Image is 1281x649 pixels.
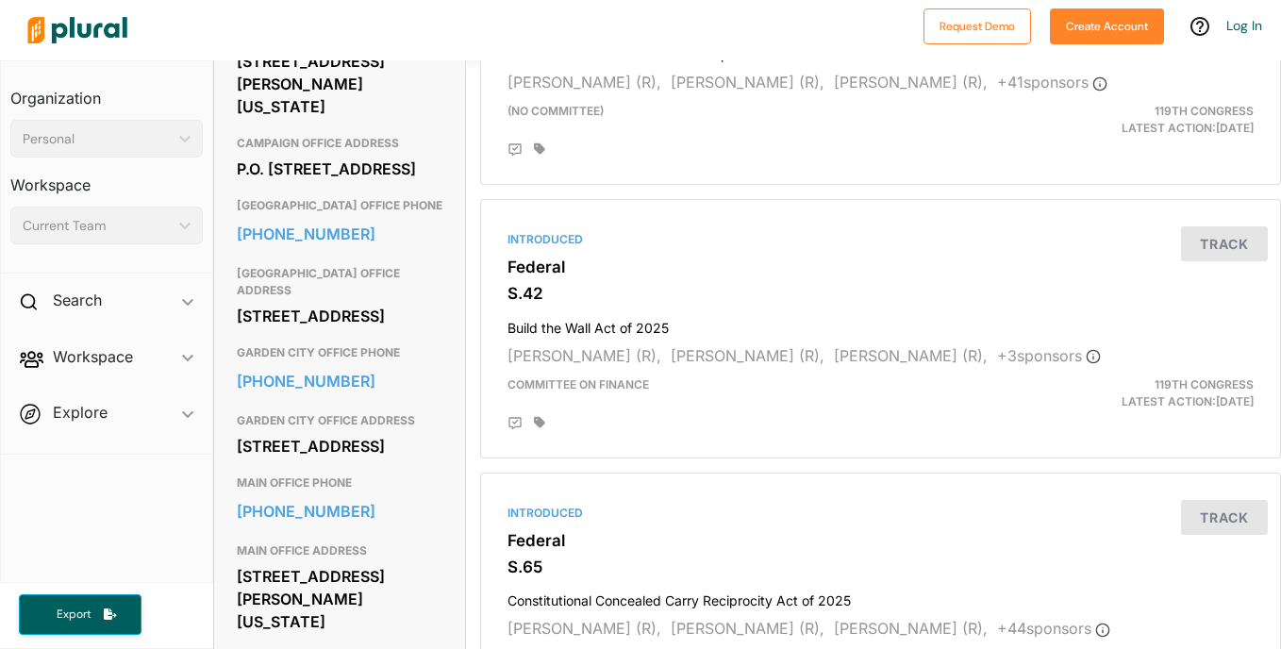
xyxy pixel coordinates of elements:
div: Introduced [507,231,1254,248]
button: Export [19,594,141,635]
h3: S.65 [507,557,1254,576]
h3: CAMPAIGN OFFICE ADDRESS [237,132,442,155]
span: + 44 sponsor s [997,619,1110,638]
div: Add Position Statement [507,142,523,158]
div: Add Position Statement [507,416,523,431]
h3: Organization [10,71,203,112]
span: 119th Congress [1155,104,1254,118]
div: Add tags [534,142,545,156]
a: [PHONE_NUMBER] [237,497,442,525]
span: Committee on Finance [507,377,649,391]
button: Request Demo [923,8,1031,44]
div: (no committee) [493,103,1010,137]
a: [PHONE_NUMBER] [237,367,442,395]
div: Personal [23,129,172,149]
div: [STREET_ADDRESS] [237,432,442,460]
div: P.O. [STREET_ADDRESS] [237,155,442,183]
h3: GARDEN CITY OFFICE PHONE [237,341,442,364]
h4: Build the Wall Act of 2025 [507,311,1254,337]
span: [PERSON_NAME] (R), [834,346,988,365]
h3: [GEOGRAPHIC_DATA] OFFICE PHONE [237,194,442,217]
span: + 41 sponsor s [997,73,1107,92]
span: Export [43,607,104,623]
div: [STREET_ADDRESS] [237,302,442,330]
h3: Federal [507,531,1254,550]
span: [PERSON_NAME] (R), [507,619,661,638]
div: Add tags [534,416,545,429]
h2: Search [53,290,102,310]
h3: Workspace [10,158,203,199]
span: 119th Congress [1155,377,1254,391]
div: Current Team [23,216,172,236]
button: Track [1181,226,1268,261]
span: [PERSON_NAME] (R), [507,346,661,365]
h3: Federal [507,258,1254,276]
span: [PERSON_NAME] (R), [671,346,824,365]
div: [STREET_ADDRESS][PERSON_NAME][US_STATE] [237,47,442,121]
a: Log In [1226,17,1262,34]
span: [PERSON_NAME] (R), [671,73,824,92]
div: Latest Action: [DATE] [1009,103,1268,137]
h3: GARDEN CITY OFFICE ADDRESS [237,409,442,432]
div: Introduced [507,505,1254,522]
span: [PERSON_NAME] (R), [834,73,988,92]
h3: MAIN OFFICE ADDRESS [237,540,442,562]
a: Request Demo [923,15,1031,35]
span: [PERSON_NAME] (R), [834,619,988,638]
button: Create Account [1050,8,1164,44]
span: [PERSON_NAME] (R), [507,73,661,92]
div: [STREET_ADDRESS][PERSON_NAME][US_STATE] [237,562,442,636]
h3: MAIN OFFICE PHONE [237,472,442,494]
button: Track [1181,500,1268,535]
a: Create Account [1050,15,1164,35]
h3: [GEOGRAPHIC_DATA] OFFICE ADDRESS [237,262,442,302]
h4: Constitutional Concealed Carry Reciprocity Act of 2025 [507,584,1254,609]
a: [PHONE_NUMBER] [237,220,442,248]
h3: S.42 [507,284,1254,303]
span: + 3 sponsor s [997,346,1101,365]
div: Latest Action: [DATE] [1009,376,1268,410]
span: [PERSON_NAME] (R), [671,619,824,638]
